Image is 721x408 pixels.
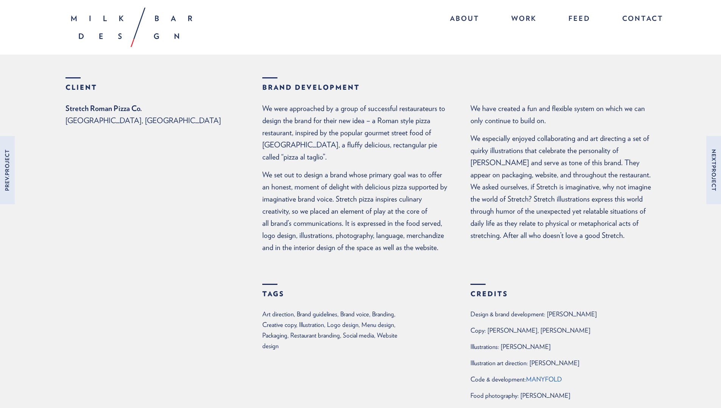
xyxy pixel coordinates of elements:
[262,102,448,163] p: We were approached by a group of successful restaurateurs to design the brand for their new idea ...
[470,374,656,385] p: Code & development:
[262,84,656,91] h3: Brand development
[262,102,656,253] p: We set out to design a brand whose primary goal was to offer an honest, moment of delight with de...
[470,309,656,319] p: Design & brand development: [PERSON_NAME]
[470,358,656,368] p: Illustration art direction: [PERSON_NAME]
[470,341,656,352] p: Illustrations: [PERSON_NAME]
[4,149,10,175] em: Project
[561,11,598,28] a: Feed
[470,390,656,401] p: Food photography: [PERSON_NAME]
[262,291,448,297] h3: Tags
[615,11,663,28] a: Contact
[470,291,656,297] h3: Credits
[711,165,717,191] em: Project
[470,132,656,241] p: We especially enjoyed collaborating and art directing a set of quirky illustrations that celebrat...
[65,114,262,127] p: [GEOGRAPHIC_DATA], [GEOGRAPHIC_DATA]
[442,11,487,28] a: About
[504,11,544,28] a: Work
[470,325,656,336] p: Copy: [PERSON_NAME], [PERSON_NAME]
[71,8,192,47] img: Milk Bar Design
[262,309,401,351] p: Art direction, Brand guidelines, Brand voice, Branding, Creative copy, Illustration, Logo design,...
[65,102,262,114] strong: Stretch Roman Pizza Co.
[526,375,562,383] a: MANYFOLD
[65,84,262,91] h3: Client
